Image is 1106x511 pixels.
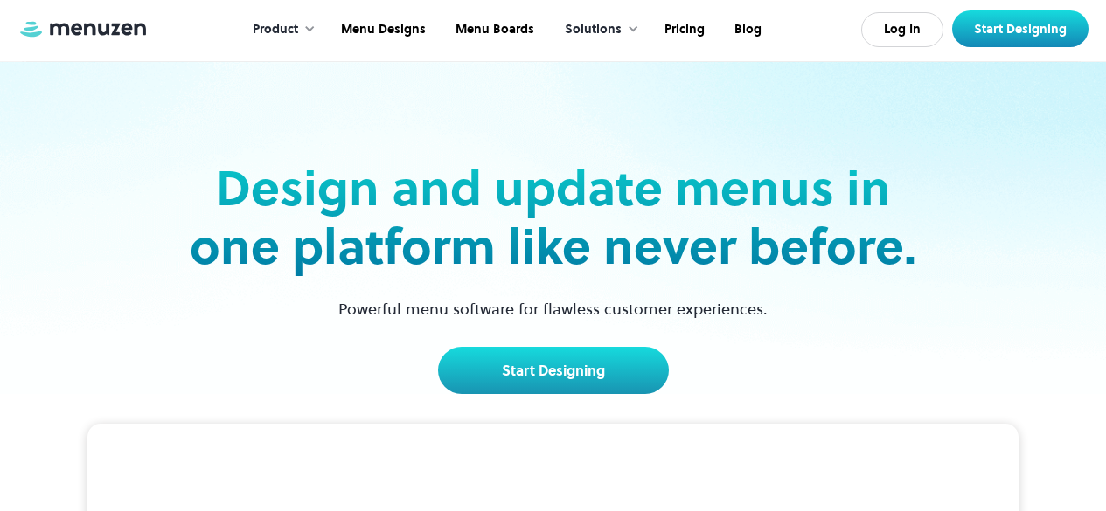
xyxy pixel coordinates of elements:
a: Menu Designs [324,3,439,57]
a: Pricing [648,3,718,57]
div: Solutions [565,20,622,39]
a: Log In [861,12,943,47]
p: Powerful menu software for flawless customer experiences. [316,297,790,321]
a: Start Designing [438,347,669,394]
div: Product [253,20,298,39]
a: Menu Boards [439,3,547,57]
a: Blog [718,3,775,57]
a: Start Designing [952,10,1089,47]
h2: Design and update menus in one platform like never before. [184,159,922,276]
